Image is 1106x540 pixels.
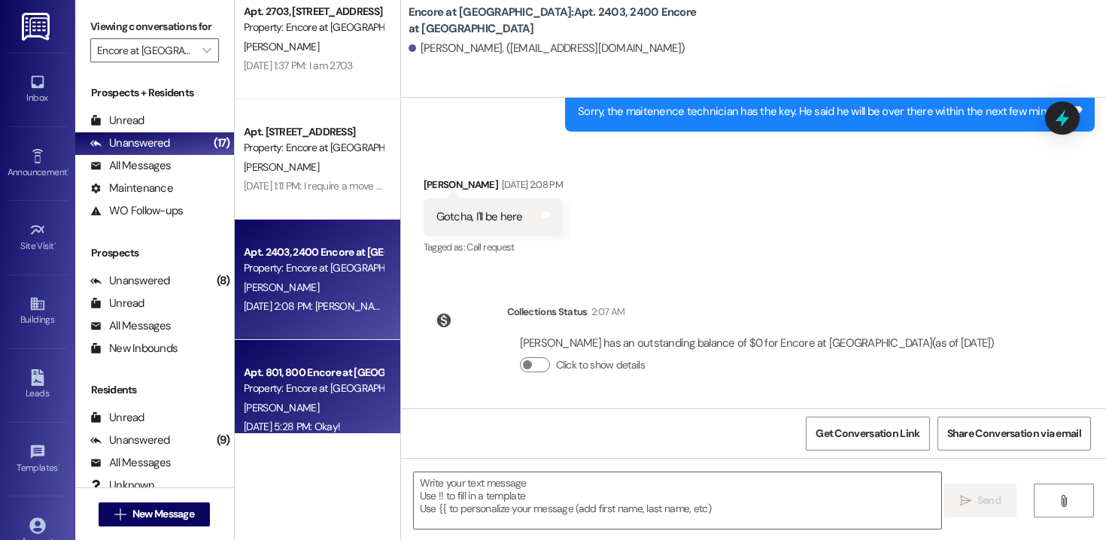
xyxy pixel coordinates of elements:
div: Unanswered [90,273,170,289]
a: Leads [8,365,68,405]
span: Get Conversation Link [816,426,919,441]
button: Share Conversation via email [937,417,1091,451]
div: (17) [210,132,234,155]
div: 2:07 AM [588,304,624,320]
div: Property: Encore at [GEOGRAPHIC_DATA] [244,140,383,156]
div: [DATE] 2:08 PM: [PERSON_NAME], I'll be here [244,299,437,313]
input: All communities [97,38,195,62]
i:  [1058,495,1069,507]
div: [PERSON_NAME]. ([EMAIL_ADDRESS][DOMAIN_NAME]) [409,41,685,56]
div: Unread [90,296,144,311]
div: Prospects [75,245,234,261]
div: Tagged as: [424,236,563,258]
div: Property: Encore at [GEOGRAPHIC_DATA] [244,260,383,276]
div: All Messages [90,318,171,334]
span: Call request [466,241,514,253]
div: [PERSON_NAME] [424,177,563,198]
span: Share Conversation via email [947,426,1081,441]
div: New Inbounds [90,341,178,356]
div: Gotcha, I'll be here [436,209,523,225]
div: All Messages [90,455,171,471]
i:  [114,508,126,520]
div: [PERSON_NAME] has an outstanding balance of $0 for Encore at [GEOGRAPHIC_DATA] (as of [DATE]) [520,335,995,351]
a: Site Visit • [8,217,68,258]
div: All Messages [90,158,171,174]
label: Click to show details [556,357,645,373]
button: New Message [99,502,210,526]
span: [PERSON_NAME] [244,281,319,294]
div: Property: Encore at [GEOGRAPHIC_DATA] [244,381,383,396]
div: Apt. 801, 800 Encore at [GEOGRAPHIC_DATA] [244,365,383,381]
i:  [960,495,971,507]
div: (8) [213,269,234,293]
span: New Message [132,506,194,522]
a: Inbox [8,69,68,110]
div: Maintenance [90,181,173,196]
div: Apt. [STREET_ADDRESS] [244,124,383,140]
div: [DATE] 1:11 PM: I require a move out inspection. Before I turn in keys [DATE] [244,179,557,193]
span: • [54,238,56,249]
label: Viewing conversations for [90,15,219,38]
a: Templates • [8,439,68,480]
div: Unanswered [90,135,170,151]
div: Unanswered [90,432,170,448]
div: Prospects + Residents [75,85,234,101]
img: ResiDesk Logo [22,13,53,41]
div: WO Follow-ups [90,203,183,219]
div: Apt. 2403, 2400 Encore at [GEOGRAPHIC_DATA] [244,244,383,260]
a: Buildings [8,291,68,332]
div: Property: Encore at [GEOGRAPHIC_DATA] [244,20,383,35]
span: [PERSON_NAME] [244,40,319,53]
button: Send [944,484,1017,517]
div: Unknown [90,478,154,493]
span: • [67,165,69,175]
div: Residents [75,382,234,398]
button: Get Conversation Link [806,417,929,451]
span: Send [977,493,1001,508]
div: [DATE] 5:28 PM: Okay! [244,420,340,433]
i:  [202,44,211,56]
div: Sorry, the maitenence technician has the key. He said he will be over there within the next few m... [578,104,1071,120]
div: [DATE] 2:08 PM [498,177,563,193]
div: [DATE] 1:37 PM: I am 2703 [244,59,353,72]
b: Encore at [GEOGRAPHIC_DATA]: Apt. 2403, 2400 Encore at [GEOGRAPHIC_DATA] [409,5,709,37]
div: Collections Status [507,304,588,320]
div: Unread [90,113,144,129]
div: Unread [90,410,144,426]
span: • [58,460,60,471]
div: (9) [213,429,234,452]
span: [PERSON_NAME] [244,401,319,414]
div: Apt. 2703, [STREET_ADDRESS] [244,4,383,20]
span: [PERSON_NAME] [244,160,319,174]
